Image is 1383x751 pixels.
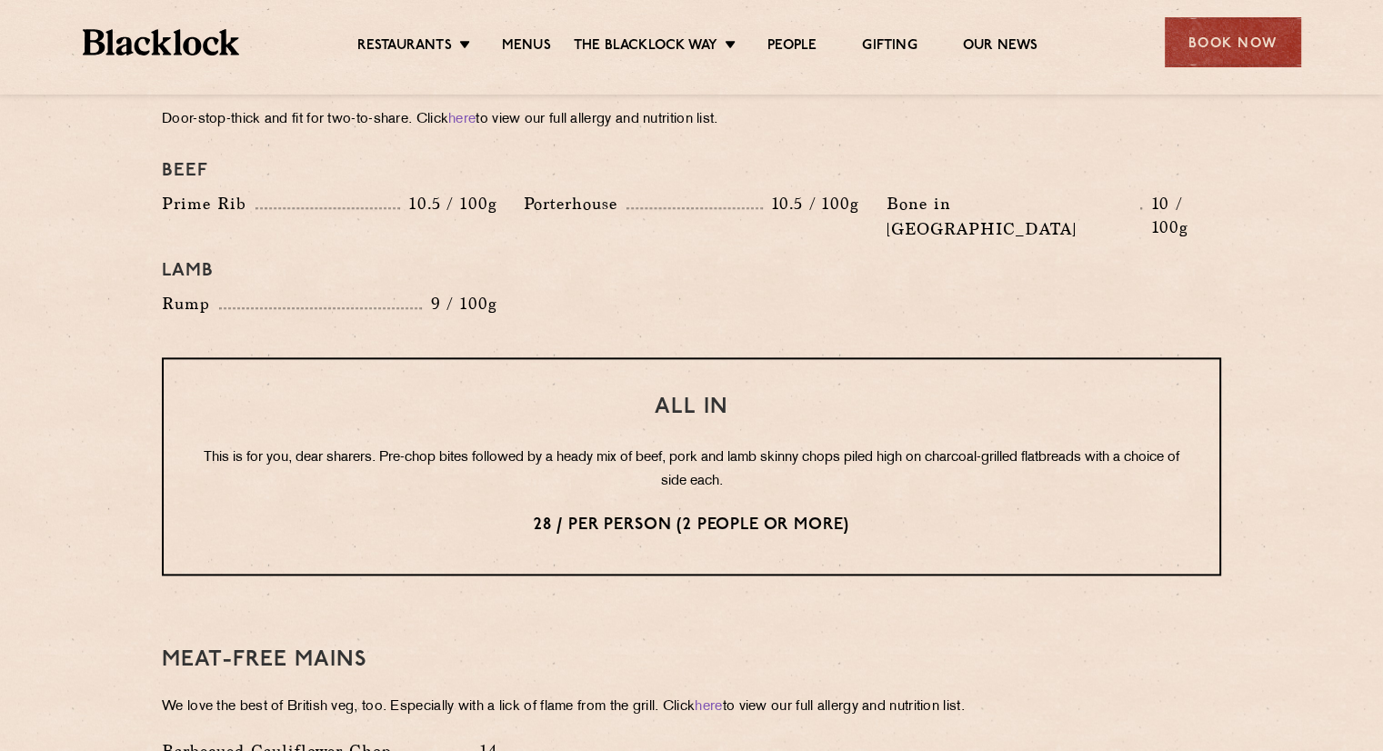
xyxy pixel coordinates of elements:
[162,260,1221,282] h4: Lamb
[862,37,917,57] a: Gifting
[524,191,626,216] p: Porterhouse
[162,291,219,316] p: Rump
[767,37,817,57] a: People
[200,446,1183,494] p: This is for you, dear sharers. Pre-chop bites followed by a heady mix of beef, pork and lamb skin...
[422,292,497,315] p: 9 / 100g
[357,37,452,57] a: Restaurants
[1142,192,1221,239] p: 10 / 100g
[502,37,551,57] a: Menus
[448,113,476,126] a: here
[162,191,256,216] p: Prime Rib
[83,29,240,55] img: BL_Textured_Logo-footer-cropped.svg
[162,107,1221,133] p: Door-stop-thick and fit for two-to-share. Click to view our full allergy and nutrition list.
[887,191,1141,242] p: Bone in [GEOGRAPHIC_DATA]
[200,514,1183,537] p: 28 / per person (2 people or more)
[1165,17,1301,67] div: Book Now
[963,37,1038,57] a: Our News
[763,192,859,215] p: 10.5 / 100g
[695,700,722,714] a: here
[400,192,496,215] p: 10.5 / 100g
[200,396,1183,419] h3: All In
[574,37,717,57] a: The Blacklock Way
[162,695,1221,720] p: We love the best of British veg, too. Especially with a lick of flame from the grill. Click to vi...
[162,648,1221,672] h3: Meat-Free mains
[162,160,1221,182] h4: Beef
